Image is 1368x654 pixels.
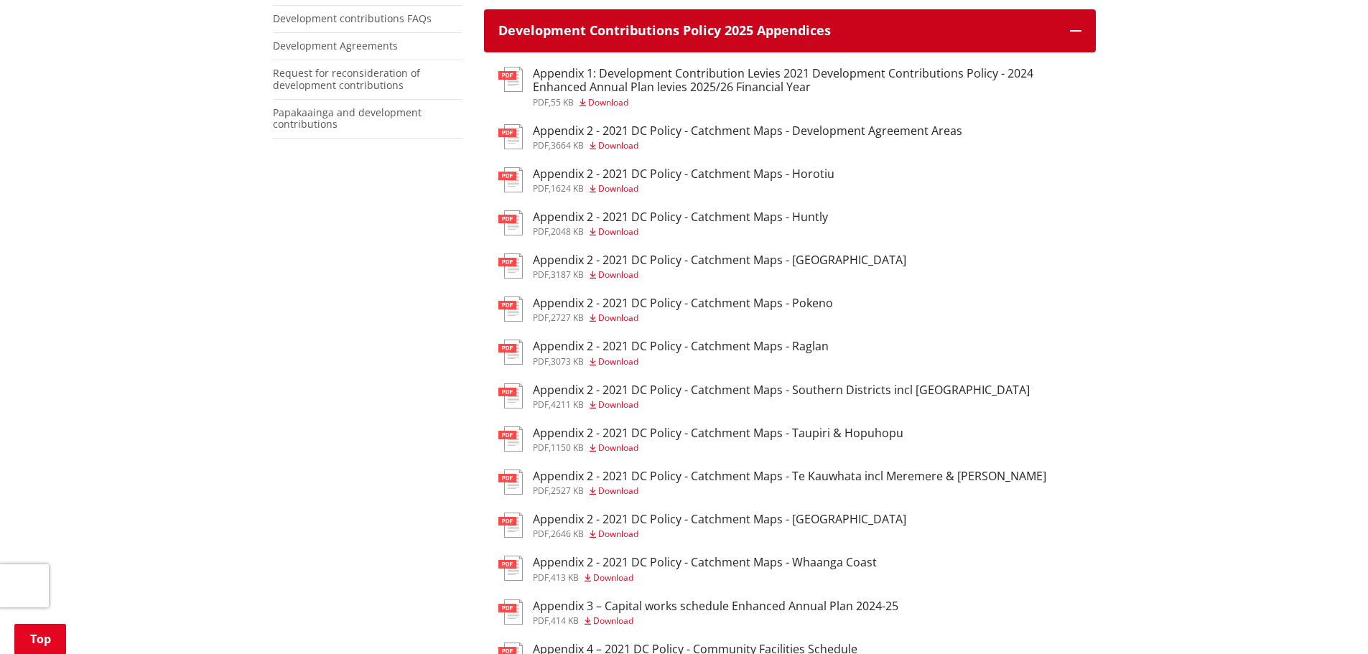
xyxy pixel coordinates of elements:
[498,210,828,236] a: Appendix 2 - 2021 DC Policy - Catchment Maps - Huntly pdf,2048 KB Download
[498,253,906,279] a: Appendix 2 - 2021 DC Policy - Catchment Maps - [GEOGRAPHIC_DATA] pdf,3187 KB Download
[533,470,1046,483] h3: Appendix 2 - 2021 DC Policy - Catchment Maps - Te Kauwhata incl Meremere & [PERSON_NAME]
[598,442,638,454] span: Download
[533,442,549,454] span: pdf
[498,340,523,365] img: document-pdf.svg
[533,167,834,181] h3: Appendix 2 - 2021 DC Policy - Catchment Maps - Horotiu
[598,139,638,151] span: Download
[533,513,906,526] h3: Appendix 2 - 2021 DC Policy - Catchment Maps - [GEOGRAPHIC_DATA]
[498,124,523,149] img: document-pdf.svg
[273,11,432,25] a: Development contributions FAQs
[551,182,584,195] span: 1624 KB
[533,210,828,224] h3: Appendix 2 - 2021 DC Policy - Catchment Maps - Huntly
[1302,594,1354,645] iframe: Messenger Launcher
[533,355,549,368] span: pdf
[533,485,549,497] span: pdf
[273,39,398,52] a: Development Agreements
[533,141,962,150] div: ,
[551,398,584,411] span: 4211 KB
[588,96,628,108] span: Download
[498,383,1030,409] a: Appendix 2 - 2021 DC Policy - Catchment Maps - Southern Districts incl [GEOGRAPHIC_DATA] pdf,4211...
[498,426,523,452] img: document-pdf.svg
[533,225,549,238] span: pdf
[273,106,422,131] a: Papakaainga and development contributions
[533,184,834,193] div: ,
[498,599,523,625] img: document-pdf.svg
[498,24,1056,38] h3: Development Contributions Policy 2025 Appendices
[533,528,549,540] span: pdf
[533,96,549,108] span: pdf
[551,139,584,151] span: 3664 KB
[533,599,898,613] h3: Appendix 3 – Capital works schedule Enhanced Annual Plan 2024-25
[533,139,549,151] span: pdf
[598,528,638,540] span: Download
[498,210,523,235] img: document-pdf.svg
[551,312,584,324] span: 2727 KB
[533,182,549,195] span: pdf
[598,485,638,497] span: Download
[551,528,584,540] span: 2646 KB
[498,556,523,581] img: document-pdf.svg
[533,401,1030,409] div: ,
[533,571,549,584] span: pdf
[533,617,898,625] div: ,
[498,253,523,279] img: document-pdf.svg
[533,67,1081,94] h3: Appendix 1: Development Contribution Levies 2021 Development Contributions Policy - 2024 Enhanced...
[598,398,638,411] span: Download
[498,470,523,495] img: document-pdf.svg
[533,556,877,569] h3: Appendix 2 - 2021 DC Policy - Catchment Maps - Whaanga Coast
[498,67,1081,106] a: Appendix 1: Development Contribution Levies 2021 Development Contributions Policy - 2024 Enhanced...
[533,228,828,236] div: ,
[598,268,638,281] span: Download
[533,426,903,440] h3: Appendix 2 - 2021 DC Policy - Catchment Maps - Taupiri & Hopuhopu
[498,513,523,538] img: document-pdf.svg
[551,485,584,497] span: 2527 KB
[498,167,523,192] img: document-pdf.svg
[551,268,584,281] span: 3187 KB
[533,340,829,353] h3: Appendix 2 - 2021 DC Policy - Catchment Maps - Raglan
[533,296,833,310] h3: Appendix 2 - 2021 DC Policy - Catchment Maps - Pokeno
[598,355,638,368] span: Download
[498,556,877,581] a: Appendix 2 - 2021 DC Policy - Catchment Maps - Whaanga Coast pdf,413 KB Download
[14,624,66,654] a: Top
[533,383,1030,397] h3: Appendix 2 - 2021 DC Policy - Catchment Maps - Southern Districts incl [GEOGRAPHIC_DATA]
[498,340,829,365] a: Appendix 2 - 2021 DC Policy - Catchment Maps - Raglan pdf,3073 KB Download
[598,182,638,195] span: Download
[551,355,584,368] span: 3073 KB
[533,124,962,138] h3: Appendix 2 - 2021 DC Policy - Catchment Maps - Development Agreement Areas
[498,470,1046,495] a: Appendix 2 - 2021 DC Policy - Catchment Maps - Te Kauwhata incl Meremere & [PERSON_NAME] pdf,2527...
[498,383,523,408] img: document-pdf.svg
[551,615,579,627] span: 414 KB
[533,530,906,538] div: ,
[533,398,549,411] span: pdf
[598,312,638,324] span: Download
[498,426,903,452] a: Appendix 2 - 2021 DC Policy - Catchment Maps - Taupiri & Hopuhopu pdf,1150 KB Download
[273,66,420,92] a: Request for reconsideration of development contributions
[484,9,1096,52] button: Development Contributions Policy 2025 Appendices
[551,442,584,454] span: 1150 KB
[533,358,829,366] div: ,
[498,296,523,322] img: document-pdf.svg
[593,615,633,627] span: Download
[498,599,898,625] a: Appendix 3 – Capital works schedule Enhanced Annual Plan 2024-25 pdf,414 KB Download
[533,98,1081,107] div: ,
[533,574,877,582] div: ,
[593,571,633,584] span: Download
[533,268,549,281] span: pdf
[533,253,906,267] h3: Appendix 2 - 2021 DC Policy - Catchment Maps - [GEOGRAPHIC_DATA]
[598,225,638,238] span: Download
[533,487,1046,495] div: ,
[498,167,834,193] a: Appendix 2 - 2021 DC Policy - Catchment Maps - Horotiu pdf,1624 KB Download
[533,271,906,279] div: ,
[533,312,549,324] span: pdf
[498,513,906,538] a: Appendix 2 - 2021 DC Policy - Catchment Maps - [GEOGRAPHIC_DATA] pdf,2646 KB Download
[533,314,833,322] div: ,
[533,615,549,627] span: pdf
[498,124,962,150] a: Appendix 2 - 2021 DC Policy - Catchment Maps - Development Agreement Areas pdf,3664 KB Download
[498,67,523,92] img: document-pdf.svg
[551,225,584,238] span: 2048 KB
[551,96,574,108] span: 55 KB
[498,296,833,322] a: Appendix 2 - 2021 DC Policy - Catchment Maps - Pokeno pdf,2727 KB Download
[533,444,903,452] div: ,
[551,571,579,584] span: 413 KB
